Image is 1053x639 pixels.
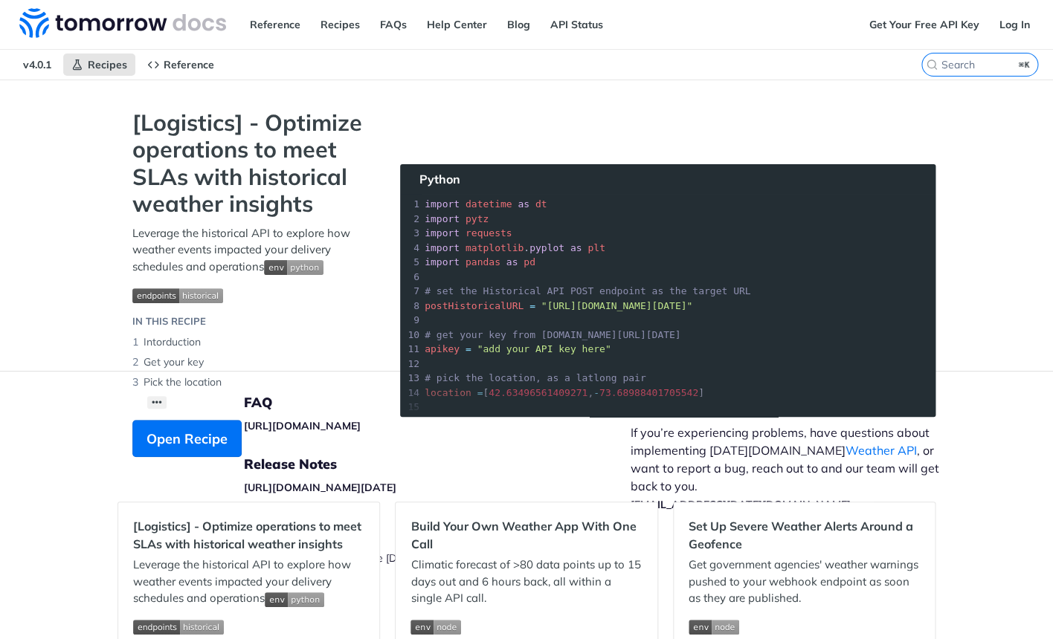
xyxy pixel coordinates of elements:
span: Expand image [410,618,642,635]
li: Intorduction [132,332,370,352]
h2: [Logistics] - Optimize operations to meet SLAs with historical weather insights [133,517,364,553]
div: IN THIS RECIPE [132,314,206,329]
a: Get Your Free API Key [861,13,988,36]
a: Recipes [63,53,135,76]
span: Expand image [689,618,920,635]
p: Get government agencies' weather warnings pushed to your webhook endpoint as soon as they are pub... [689,557,920,607]
svg: Search [926,59,938,71]
a: Blog [499,13,538,36]
span: Expand image [265,591,324,605]
a: Recipes [312,13,368,36]
span: Expand image [264,259,323,273]
p: Climatic forecast of >80 data points up to 15 days out and 6 hours back, all within a single API ... [410,557,642,607]
a: Reference [139,53,222,76]
p: Leverage the historical API to explore how weather events impacted your delivery schedules and op... [132,225,370,276]
img: env [410,620,461,635]
img: env [264,260,323,275]
a: Reference [242,13,309,36]
p: Leverage the historical API to explore how weather events impacted your delivery schedules and op... [133,557,364,607]
a: Log In [991,13,1038,36]
span: Open Recipe [146,429,228,449]
h2: Set Up Severe Weather Alerts Around a Geofence [689,517,920,553]
h2: Build Your Own Weather App With One Call [410,517,642,553]
kbd: ⌘K [1015,57,1034,72]
a: FAQs [372,13,415,36]
img: endpoint [133,620,224,635]
span: Reference [164,58,214,71]
span: Expand image [132,286,370,303]
a: API Status [542,13,611,36]
li: Get your key [132,352,370,372]
span: Expand image [133,618,364,635]
img: env [265,592,324,607]
button: ••• [147,396,167,409]
a: Help Center [419,13,495,36]
img: env [689,620,739,635]
img: Tomorrow.io Weather API Docs [19,8,226,38]
a: [URL][DOMAIN_NAME][DATE] [244,481,396,494]
img: endpoint [132,288,223,303]
span: v4.0.1 [15,53,59,76]
button: Open Recipe [132,420,242,457]
strong: [Logistics] - Optimize operations to meet SLAs with historical weather insights [132,109,370,218]
li: Pick the location [132,372,370,392]
span: Recipes [88,58,127,71]
a: [EMAIL_ADDRESS][DATE][DOMAIN_NAME] [631,498,851,511]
